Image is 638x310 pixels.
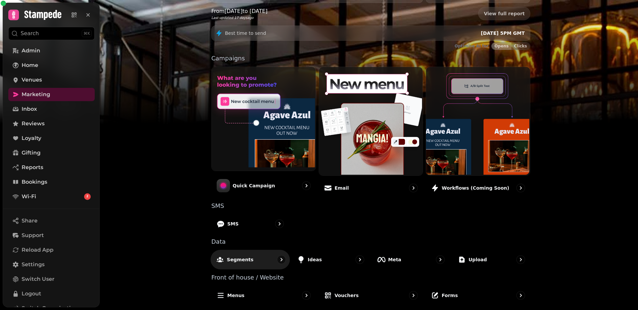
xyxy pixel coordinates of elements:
span: Venues [22,76,42,84]
button: Reload App [8,243,95,257]
a: Reports [8,161,95,174]
a: Home [8,59,95,72]
svg: go to [517,256,524,263]
div: ⌘K [82,30,92,37]
p: Front of house / Website [211,275,530,280]
a: Marketing [8,88,95,101]
button: Support [8,229,95,242]
span: Home [22,61,38,69]
svg: go to [278,256,285,263]
button: Switch User [8,273,95,286]
a: Inbox [8,102,95,116]
p: Search [21,30,39,37]
a: Reviews [8,117,95,130]
span: Settings [22,261,45,269]
p: Last updated 17 days ago [211,15,267,20]
a: EmailEmail [319,67,423,198]
p: Workflows (coming soon) [442,185,509,191]
span: Switch User [22,275,54,283]
p: Campaigns [211,55,530,61]
span: Bookings [22,178,47,186]
a: Wi-Fi2 [8,190,95,203]
p: SMS [211,203,530,209]
a: Workflows (coming soon)Workflows (coming soon) [426,67,530,198]
button: Logout [8,287,95,300]
button: Share [8,214,95,227]
a: Vouchers [319,286,423,305]
span: Marketing [22,91,50,98]
a: Ideas [292,250,370,269]
svg: go to [410,185,417,191]
p: Ideas [308,256,322,263]
p: Data [211,239,530,245]
a: Venues [8,73,95,87]
a: Loyalty [8,132,95,145]
span: Admin [22,47,40,55]
a: Forms [426,286,530,305]
p: Optimise AI for [455,43,488,49]
a: Menus [211,286,316,305]
svg: go to [276,220,283,227]
svg: go to [410,292,417,299]
button: Search⌘K [8,27,95,40]
a: Meta [372,250,450,269]
span: Clicks [514,44,527,48]
p: Best time to send [225,30,266,36]
button: Clicks [511,42,530,50]
button: Opens [491,42,511,50]
span: Wi-Fi [22,193,36,201]
span: Loyalty [22,134,41,142]
span: Share [22,217,38,225]
p: Segments [227,256,254,263]
img: Workflows (coming soon) [425,66,529,175]
svg: go to [517,292,524,299]
p: Menus [227,292,245,299]
p: SMS [227,220,239,227]
span: Reviews [22,120,45,128]
a: Quick CampaignQuick Campaign [211,67,316,198]
svg: go to [357,256,363,263]
a: Settings [8,258,95,271]
a: SMS [211,214,289,233]
p: Forms [442,292,458,299]
a: View full report [478,7,530,20]
img: Quick Campaign [211,66,315,170]
span: Opens [494,44,509,48]
p: From [DATE] to [DATE] [211,7,267,15]
img: Email [318,66,422,175]
span: Logout [22,290,41,298]
a: Admin [8,44,95,57]
svg: go to [303,182,310,189]
a: Bookings [8,175,95,189]
span: 2 [86,194,88,199]
p: Upload [469,256,487,263]
p: Quick Campaign [233,182,275,189]
p: Vouchers [335,292,359,299]
span: Support [22,231,44,239]
a: Segments [211,250,290,269]
span: [DATE] 5PM GMT [481,31,525,36]
svg: go to [437,256,444,263]
svg: go to [303,292,310,299]
a: Upload [453,250,530,269]
svg: go to [517,185,524,191]
span: Inbox [22,105,37,113]
span: Reload App [22,246,53,254]
span: Gifting [22,149,41,157]
a: Gifting [8,146,95,159]
p: Meta [388,256,401,263]
span: Reports [22,163,43,171]
p: Email [335,185,349,191]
